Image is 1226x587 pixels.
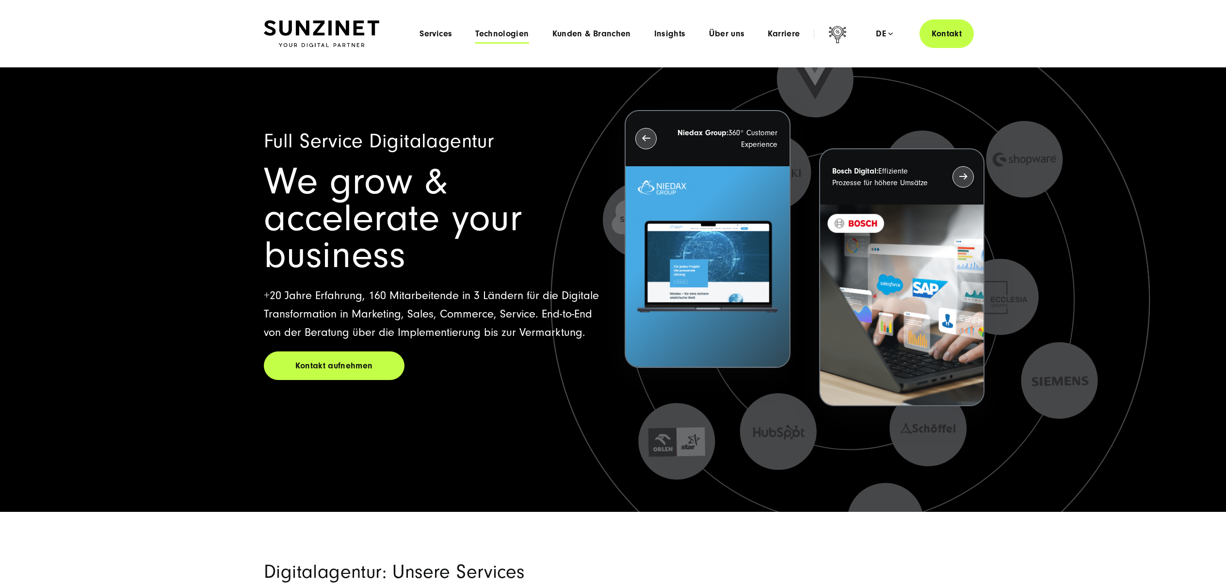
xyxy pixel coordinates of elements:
[674,127,777,150] p: 360° Customer Experience
[768,29,800,39] a: Karriere
[264,286,601,342] p: +20 Jahre Erfahrung, 160 Mitarbeitende in 3 Ländern für die Digitale Transformation in Marketing,...
[625,110,790,368] button: Niedax Group:360° Customer Experience Letztes Projekt von Niedax. Ein Laptop auf dem die Niedax W...
[552,29,631,39] a: Kunden & Branchen
[264,163,601,274] h1: We grow & accelerate your business
[678,128,728,137] strong: Niedax Group:
[819,148,984,407] button: Bosch Digital:Effiziente Prozesse für höhere Umsätze BOSCH - Kundeprojekt - Digital Transformatio...
[626,166,789,367] img: Letztes Projekt von Niedax. Ein Laptop auf dem die Niedax Website geöffnet ist, auf blauem Hinter...
[475,29,529,39] a: Technologien
[832,167,878,175] strong: Bosch Digital:
[419,29,452,39] a: Services
[919,19,974,48] a: Kontakt
[264,20,379,48] img: SUNZINET Full Service Digital Agentur
[709,29,745,39] a: Über uns
[876,29,893,39] div: de
[820,205,984,406] img: BOSCH - Kundeprojekt - Digital Transformation Agentur SUNZINET
[264,130,494,153] span: Full Service Digitalagentur
[832,165,935,189] p: Effiziente Prozesse für höhere Umsätze
[654,29,686,39] a: Insights
[264,351,404,380] a: Kontakt aufnehmen
[264,560,725,584] h2: Digitalagentur: Unsere Services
